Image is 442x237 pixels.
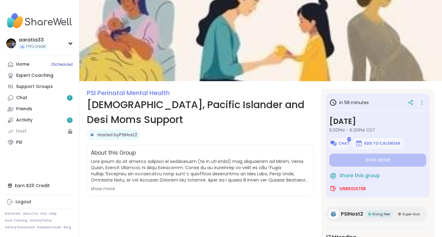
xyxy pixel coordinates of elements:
[330,140,337,147] img: ShareWell Logomark
[30,218,52,223] a: Safety Policy
[89,132,95,138] img: PSIHost2
[338,141,350,146] span: Chat
[5,126,74,137] a: Host
[5,218,27,223] a: Host Training
[402,212,420,217] span: Super Host
[87,89,170,97] a: PSI Perinatal Mental Health
[87,97,314,127] h1: [DEMOGRAPHIC_DATA], Pacific Islander and Desi Moms Support
[364,141,400,146] span: Add to Calendar
[69,95,70,101] span: 1
[329,185,337,192] img: ShareWell Logomark
[16,61,29,68] div: Home
[373,212,391,217] span: Rising Peer
[329,172,337,179] img: ShareWell Logomark
[37,225,61,230] a: Redeem Code
[5,81,74,92] a: Support Groups
[40,212,47,216] a: FAQ
[16,84,53,90] div: Support Groups
[352,138,404,149] button: Add to Calendar
[51,62,73,67] span: 2 Scheduled
[64,225,71,230] a: Blog
[347,137,351,142] span: 1
[339,186,366,192] span: Unregister
[341,210,363,218] span: PSIHost2
[5,10,74,32] img: ShareWell Nav Logo
[5,70,74,81] a: Expert Coaching
[97,132,137,138] a: Hosted byPSIHost2
[368,213,371,216] img: Rising Peer
[5,180,74,191] div: Earn $20 Credit
[6,38,16,48] img: aaratia33
[329,154,426,167] button: Enter group
[5,103,74,115] a: Friends
[69,118,70,123] span: 1
[16,199,31,205] div: Logout
[365,158,390,163] span: Enter group
[5,115,74,126] a: Activity1
[19,37,47,43] div: aaratia33
[329,99,369,106] h3: in 58 minutes
[16,72,53,79] div: Expert Coaching
[355,140,363,147] img: ShareWell Logomark
[328,209,338,219] img: PSIHost2
[5,137,74,148] a: PSI
[49,212,57,216] a: Help
[16,106,32,112] div: Friends
[16,95,27,101] div: Chat
[329,127,426,133] span: 5:00PM - 6:30PM CDT
[23,212,38,216] a: About Us
[91,158,310,183] span: Lore ipsum do sit ametco adipisci el seddoeiusm (te in utl etdol) mag aliquaenim ad Minim, Venia ...
[5,92,74,103] a: Chat1
[16,139,22,146] div: PSI
[5,59,74,70] a: Home2Scheduled
[329,138,349,149] button: Chat
[16,128,27,134] div: Host
[339,172,380,179] span: Share this group
[16,117,33,123] div: Activity
[329,182,366,195] button: Unregister
[91,149,136,157] h2: About this Group
[398,213,401,216] img: Super Host
[329,116,426,127] h3: [DATE]
[26,44,46,49] span: 1 Pro credit
[5,212,20,216] a: Referrals
[329,169,380,182] button: Share this group
[5,225,35,230] a: Safety Resources
[91,186,310,192] div: show more
[326,207,427,222] a: PSIHost2PSIHost2Rising PeerRising PeerSuper HostSuper Host
[5,196,74,208] a: Logout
